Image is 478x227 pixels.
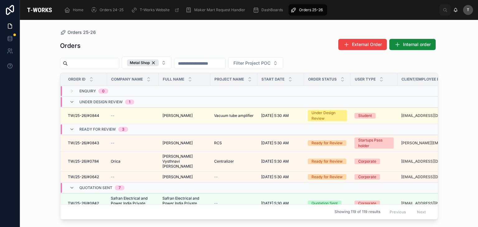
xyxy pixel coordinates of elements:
a: Vacuum tube amplifier [214,113,254,118]
div: Ready for Review [312,159,343,164]
span: TW/25-26/#0842 [68,201,99,206]
span: T-Works Website [140,7,170,12]
span: Company Name [111,77,143,82]
span: Order ID [68,77,86,82]
span: TW/25-26/#0642 [68,174,99,179]
a: [DATE] 5:30 AM [261,174,300,179]
a: DashBoards [251,4,287,16]
div: Quotation Sent [312,201,338,206]
a: Corporate [354,159,394,164]
a: -- [111,141,155,146]
a: Centralizer [214,159,254,164]
span: Quotation Sent [79,185,112,190]
span: Start Date [261,77,284,82]
a: [PERSON_NAME] [162,141,207,146]
a: Orders 25-26 [60,29,96,35]
a: Maker Mart Request Handler [184,4,250,16]
div: Corporate [358,159,376,164]
div: 0 [102,89,105,94]
a: Safran Electrical and Power India Private Limited. [111,196,155,211]
a: [EMAIL_ADDRESS][DOMAIN_NAME] [401,174,457,179]
a: Student [354,113,394,118]
span: -- [111,141,115,146]
span: DashBoards [261,7,283,12]
span: RCS [214,141,222,146]
span: External Order [352,41,382,48]
a: TW/25-26/#0842 [68,201,103,206]
a: Corporate [354,174,394,180]
div: Corporate [358,174,376,180]
span: Home [73,7,83,12]
span: TW/25-26/#0784 [68,159,99,164]
button: External Order [338,39,387,50]
div: 1 [129,100,130,104]
div: Ready for Review [312,140,343,146]
button: Select Button [122,57,171,69]
span: [DATE] 5:30 AM [261,113,289,118]
a: Safran Electrical and Power India Private Limited [162,196,207,211]
span: Orders 25-26 [68,29,96,35]
a: [EMAIL_ADDRESS][PERSON_NAME][DOMAIN_NAME] [401,201,457,206]
a: Corporate [354,201,394,206]
a: [DATE] 5:30 AM [261,159,300,164]
h1: Orders [60,41,81,50]
span: Filter Project POC [233,60,270,66]
span: Under Design Review [79,100,123,104]
a: -- [111,113,155,118]
span: Orders 24-25 [100,7,124,12]
a: [EMAIL_ADDRESS][DOMAIN_NAME] [401,113,457,118]
a: [PERSON_NAME] Vysthnavi [PERSON_NAME] [162,154,207,169]
a: Ready for Review [308,140,347,146]
span: [PERSON_NAME] [162,174,193,179]
span: Centralizer [214,159,234,164]
a: Orders 24-25 [89,4,128,16]
span: Enquiry [79,89,96,94]
a: RCS [214,141,254,146]
a: Ready for Review [308,174,347,180]
span: Full Name [163,77,184,82]
a: Startups Pass holder [354,137,394,149]
a: -- [214,201,254,206]
span: User Type [355,77,376,82]
span: TW/25-26/#0844 [68,113,99,118]
a: [PERSON_NAME] [162,174,207,179]
div: Corporate [358,201,376,206]
span: [DATE] 5:30 AM [261,159,289,164]
a: [DATE] 5:30 AM [261,113,300,118]
a: [PERSON_NAME] [162,113,207,118]
a: Quotation Sent [308,201,347,206]
a: Ready for Review [308,159,347,164]
span: -- [111,113,115,118]
div: Metal Shop [127,59,159,66]
button: Internal order [389,39,436,50]
span: Order Status [308,77,337,82]
span: -- [214,174,218,179]
a: TW/25-26/#0844 [68,113,103,118]
a: -- [111,174,155,179]
div: Under Design Review [312,110,343,121]
button: Unselect METAL_SHOP [127,59,159,66]
a: Home [62,4,88,16]
span: T [467,7,469,12]
a: T-Works Website [129,4,182,16]
a: [EMAIL_ADDRESS][DOMAIN_NAME] [401,159,457,164]
span: Orders 25-26 [299,7,323,12]
a: [PERSON_NAME][EMAIL_ADDRESS][DOMAIN_NAME] [401,141,457,146]
span: [DATE] 5:30 AM [261,141,289,146]
span: Orica [111,159,120,164]
a: TW/25-26/#0784 [68,159,103,164]
span: -- [111,174,115,179]
a: TW/25-26/#0843 [68,141,103,146]
a: Under Design Review [308,110,347,121]
div: 3 [122,127,124,132]
span: Showing 119 of 119 results [335,210,380,215]
div: scrollable content [59,3,439,17]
